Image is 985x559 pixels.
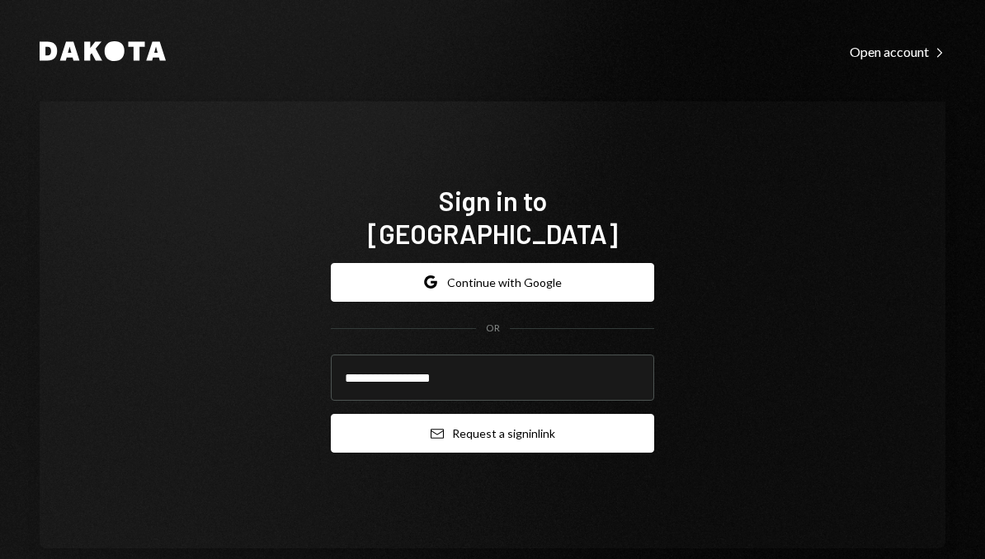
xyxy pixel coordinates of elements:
a: Open account [850,42,945,60]
h1: Sign in to [GEOGRAPHIC_DATA] [331,184,654,250]
button: Request a signinlink [331,414,654,453]
div: OR [486,322,500,336]
button: Continue with Google [331,263,654,302]
div: Open account [850,44,945,60]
